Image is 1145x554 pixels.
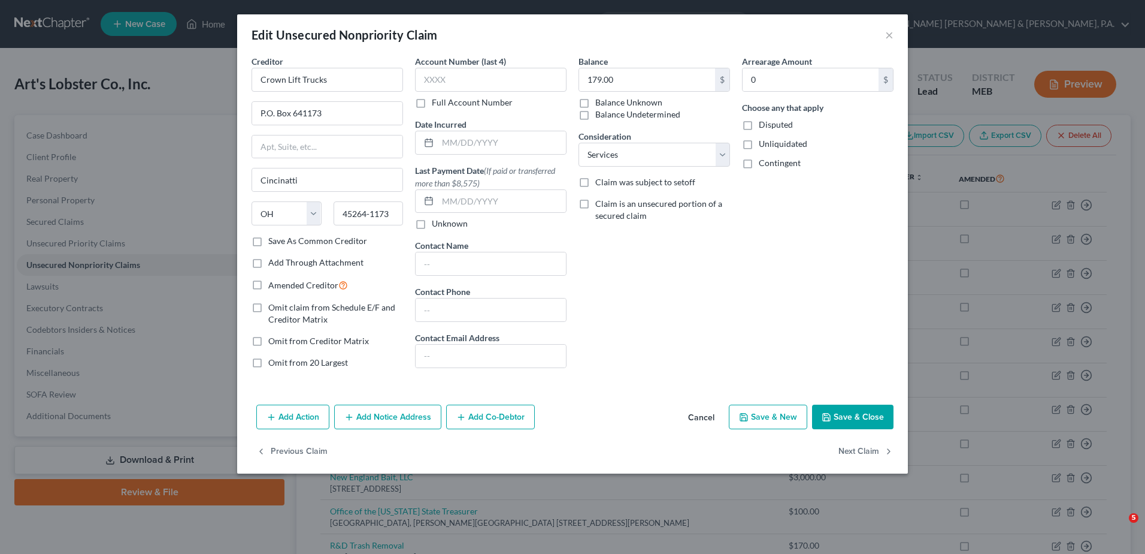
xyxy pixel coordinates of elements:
label: Unknown [432,218,468,230]
label: Full Account Number [432,97,513,109]
input: Search creditor by name... [252,68,403,92]
button: Add Action [256,405,329,430]
span: (If paid or transferred more than $8,575) [415,165,555,188]
label: Contact Name [415,239,468,252]
button: Cancel [678,406,724,430]
label: Date Incurred [415,118,467,131]
label: Arrearage Amount [742,55,812,68]
label: Contact Email Address [415,332,499,344]
button: Add Co-Debtor [446,405,535,430]
span: Contingent [759,158,801,168]
input: Apt, Suite, etc... [252,136,402,158]
span: Disputed [759,119,793,130]
label: Balance [578,55,608,68]
input: MM/DD/YYYY [438,190,566,213]
button: Save & New [729,405,807,430]
label: Account Number (last 4) [415,55,506,68]
span: 5 [1129,513,1138,523]
input: -- [416,299,566,321]
label: Choose any that apply [742,101,823,114]
span: Claim was subject to setoff [595,177,695,187]
span: Unliquidated [759,138,807,149]
button: Save & Close [812,405,893,430]
button: Add Notice Address [334,405,441,430]
div: $ [715,68,729,91]
label: Balance Undetermined [595,109,680,121]
span: Omit claim from Schedule E/F and Creditor Matrix [268,302,395,324]
label: Consideration [578,130,631,143]
input: -- [416,252,566,275]
span: Omit from 20 Largest [268,357,348,368]
span: Claim is an unsecured portion of a secured claim [595,198,722,221]
input: -- [416,345,566,368]
span: Amended Creditor [268,280,338,290]
button: × [885,28,893,42]
button: Next Claim [838,439,893,464]
input: Enter city... [252,168,402,191]
label: Contact Phone [415,285,470,298]
div: Edit Unsecured Nonpriority Claim [252,26,438,43]
input: MM/DD/YYYY [438,131,566,154]
input: XXXX [415,68,567,92]
iframe: Intercom live chat [1104,513,1133,542]
input: Enter address... [252,102,402,125]
span: Omit from Creditor Matrix [268,336,369,346]
div: $ [879,68,893,91]
label: Add Through Attachment [268,257,364,269]
button: Previous Claim [256,439,328,464]
label: Save As Common Creditor [268,235,367,247]
input: Enter zip... [334,201,404,225]
input: 0.00 [579,68,715,91]
label: Last Payment Date [415,164,567,189]
label: Balance Unknown [595,97,662,109]
input: 0.00 [743,68,879,91]
span: Creditor [252,56,283,67]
